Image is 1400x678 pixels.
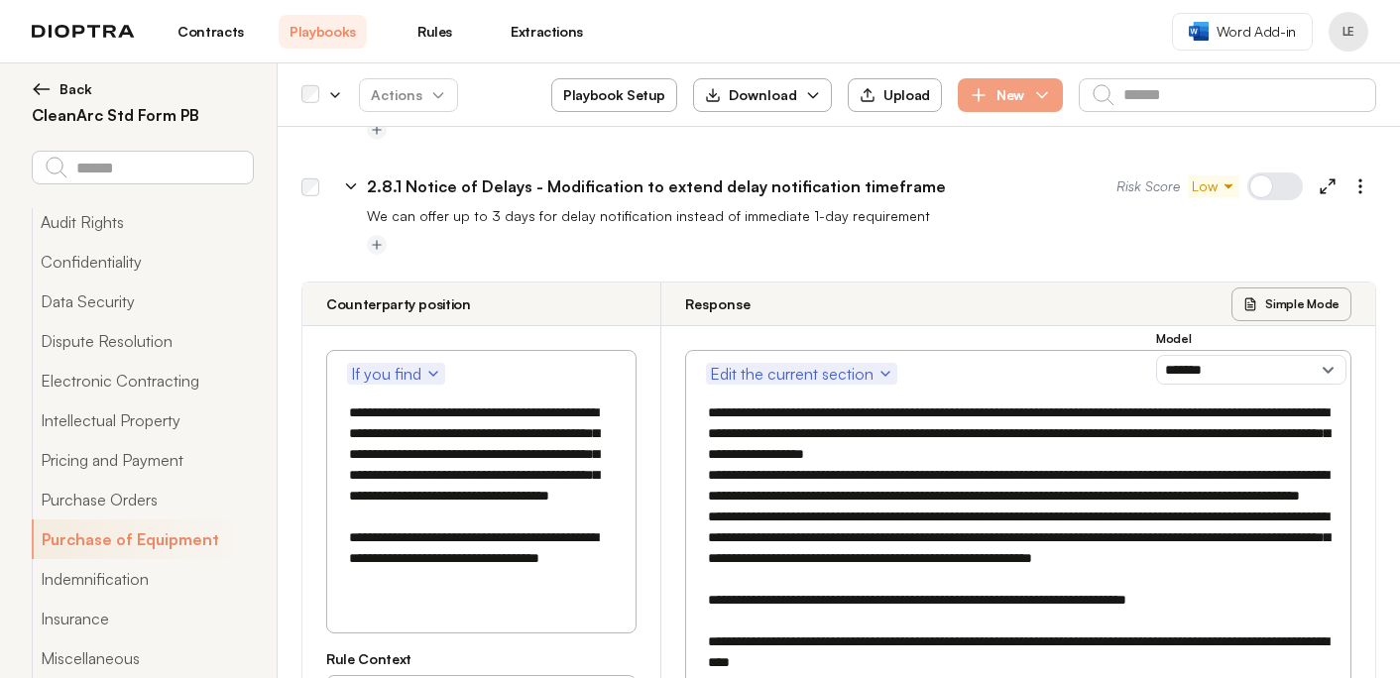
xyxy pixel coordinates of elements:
button: Audit Rights [32,202,253,242]
div: Download [705,85,797,105]
img: word [1189,22,1209,41]
button: Actions [359,78,458,112]
div: Select all [301,86,319,104]
span: Actions [355,77,462,113]
button: Pricing and Payment [32,440,253,480]
a: Contracts [167,15,255,49]
button: Low [1188,175,1239,197]
button: Purchase of Equipment [32,519,253,559]
button: If you find [347,363,445,385]
button: Indemnification [32,559,253,599]
button: Data Security [32,282,253,321]
h3: Model [1156,331,1346,347]
button: Add tag [367,235,387,255]
span: Word Add-in [1217,22,1296,42]
a: Rules [391,15,479,49]
span: Risk Score [1116,176,1180,196]
button: Download [693,78,832,112]
button: Insurance [32,599,253,638]
div: Upload [860,86,930,104]
a: Playbooks [279,15,367,49]
span: Low [1192,176,1235,196]
img: left arrow [32,79,52,99]
span: Edit the current section [710,362,893,386]
button: Confidentiality [32,242,253,282]
h3: Rule Context [326,649,637,669]
img: logo [32,25,135,39]
button: Playbook Setup [551,78,677,112]
h2: CleanArc Std Form PB [32,103,253,127]
button: Purchase Orders [32,480,253,519]
button: Miscellaneous [32,638,253,678]
button: Back [32,79,253,99]
p: 2.8.1 Notice of Delays - Modification to extend delay notification timeframe [367,174,946,198]
button: Simple Mode [1231,287,1351,321]
button: Dispute Resolution [32,321,253,361]
button: Profile menu [1329,12,1368,52]
a: Extractions [503,15,591,49]
button: New [958,78,1063,112]
h3: Response [685,294,751,314]
button: Add tag [367,120,387,140]
a: Word Add-in [1172,13,1313,51]
button: Intellectual Property [32,400,253,440]
button: Upload [848,78,942,112]
button: Edit the current section [706,363,897,385]
button: Electronic Contracting [32,361,253,400]
span: If you find [351,362,441,386]
span: Back [59,79,92,99]
p: We can offer up to 3 days for delay notification instead of immediate 1-day requirement [367,206,1376,226]
h3: Counterparty position [326,294,471,314]
select: Model [1156,355,1346,385]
